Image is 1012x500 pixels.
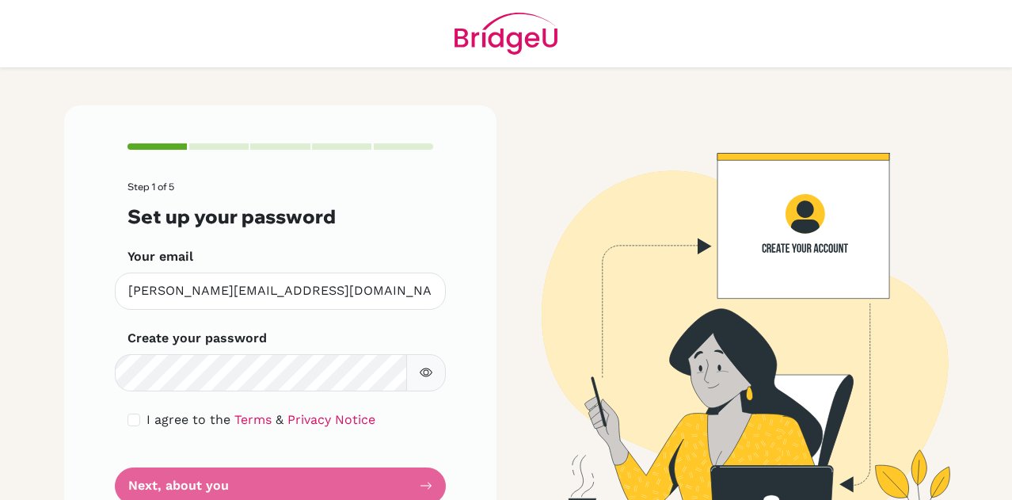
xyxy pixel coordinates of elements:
[287,412,375,427] a: Privacy Notice
[127,205,433,228] h3: Set up your password
[276,412,283,427] span: &
[115,273,446,310] input: Insert your email*
[234,412,272,427] a: Terms
[127,329,267,348] label: Create your password
[127,247,193,266] label: Your email
[146,412,230,427] span: I agree to the
[127,181,174,193] span: Step 1 of 5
